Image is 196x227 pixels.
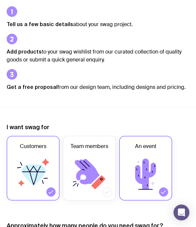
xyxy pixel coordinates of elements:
[7,83,189,91] p: from our design team, including designs and pricing.
[173,205,189,220] div: Open Intercom Messenger
[71,142,108,150] span: Team members
[7,123,49,131] label: I want swag for
[135,142,156,150] span: An event
[7,84,58,90] strong: Get a free proposal
[7,49,42,55] strong: Add products
[7,20,189,28] p: about your swag project.
[7,21,73,27] strong: Tell us a few basic details
[7,48,189,64] p: to your swag wishlist from our curated collection of quality goods or submit a quick general enqu...
[20,142,46,150] span: Customers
